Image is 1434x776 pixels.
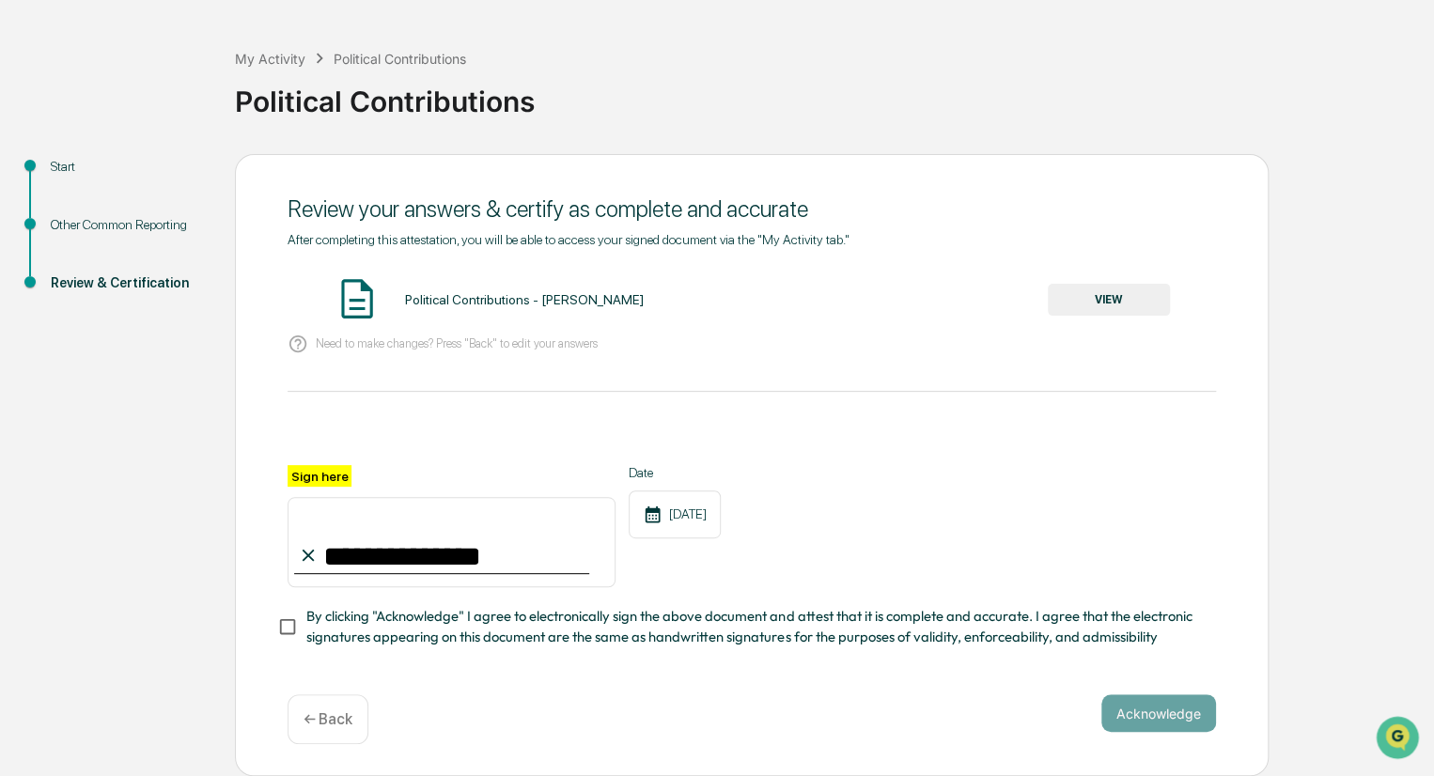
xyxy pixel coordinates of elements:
div: My Activity [235,51,305,67]
label: Date [629,465,721,480]
span: Attestations [155,237,233,256]
div: 🖐️ [19,239,34,254]
span: Preclearance [38,237,121,256]
div: Start [51,157,205,177]
div: Start new chat [64,144,308,163]
span: By clicking "Acknowledge" I agree to electronically sign the above document and attest that it is... [306,606,1201,648]
div: [DATE] [629,490,721,538]
span: After completing this attestation, you will be able to access your signed document via the "My Ac... [288,232,849,247]
div: Political Contributions [334,51,466,67]
img: 1746055101610-c473b297-6a78-478c-a979-82029cc54cd1 [19,144,53,178]
a: 🖐️Preclearance [11,229,129,263]
p: ← Back [304,710,352,728]
div: We're available if you need us! [64,163,238,178]
label: Sign here [288,465,351,487]
div: 🗄️ [136,239,151,254]
p: Need to make changes? Press "Back" to edit your answers [316,336,598,350]
div: Political Contributions [235,70,1425,118]
button: Start new chat [320,149,342,172]
div: 🔎 [19,274,34,289]
div: Review your answers & certify as complete and accurate [288,195,1216,223]
button: Acknowledge [1101,694,1216,732]
iframe: Open customer support [1374,714,1425,765]
div: Review & Certification [51,273,205,293]
span: Pylon [187,318,227,333]
a: 🔎Data Lookup [11,265,126,299]
a: 🗄️Attestations [129,229,241,263]
a: Powered byPylon [132,318,227,333]
img: Document Icon [334,275,381,322]
div: Political Contributions - [PERSON_NAME] [404,292,643,307]
p: How can we help? [19,39,342,70]
button: VIEW [1048,284,1170,316]
span: Data Lookup [38,272,118,291]
div: Other Common Reporting [51,215,205,235]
